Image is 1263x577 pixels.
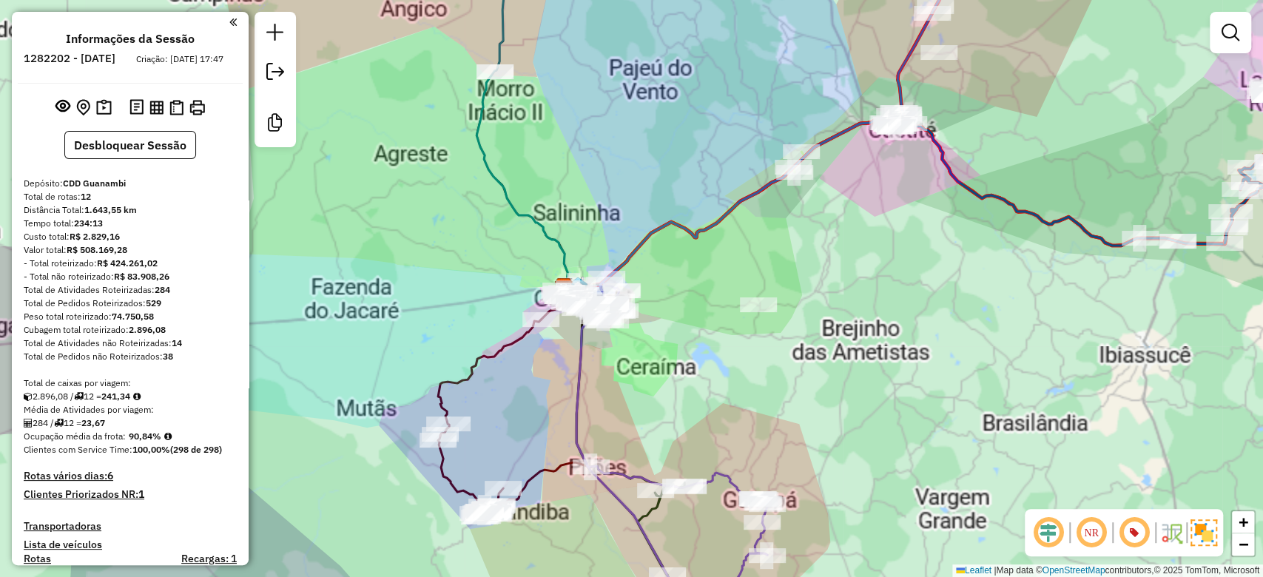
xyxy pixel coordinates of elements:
i: Total de rotas [54,419,64,428]
button: Exibir sessão original [53,95,73,119]
i: Total de rotas [74,392,84,401]
button: Desbloquear Sessão [64,131,196,159]
a: Zoom in [1232,511,1254,533]
span: | [994,565,996,576]
h4: Recargas: 1 [181,553,237,565]
div: Criação: [DATE] 17:47 [130,53,229,66]
div: Total de Atividades Roteirizadas: [24,283,237,297]
div: Peso total roteirizado: [24,310,237,323]
div: Map data © contributors,© 2025 TomTom, Microsoft [952,564,1263,577]
img: Guanambi FAD [556,277,576,297]
span: Ocupação média da frota: [24,431,126,442]
div: Atividade não roteirizada - BAR MARCOS [465,504,502,519]
span: − [1239,535,1248,553]
div: - Total não roteirizado: [24,270,237,283]
a: Rotas [24,553,51,565]
div: Atividade não roteirizada - Merc Pocoes II [476,64,513,79]
h4: Rotas vários dias: [24,470,237,482]
strong: 100,00% [132,444,170,455]
strong: 12 [81,191,91,202]
div: Atividade não roteirizada - CESAR FERNANDO DA SILVA [592,297,629,312]
div: Atividade não roteirizada - MERCADO FERNANDES [920,45,957,60]
div: Atividade não roteirizada - BAR MARCOS [465,505,502,519]
div: Atividade não roteirizada - PAULO IGOR BADARO VI [467,505,504,520]
strong: 234:13 [74,217,103,229]
div: Atividade não roteirizada - JOQUIM RODRIGUES DA [474,505,511,520]
div: Atividade não roteirizada - PAULO IGOR BADARO VI [466,505,503,520]
a: Zoom out [1232,533,1254,556]
div: Total de rotas: [24,190,237,203]
div: 284 / 12 = [24,416,237,430]
i: Cubagem total roteirizado [24,392,33,401]
div: Valor total: [24,243,237,257]
div: Atividade não roteirizada - SEBASTIAO PEREIRA DE OLIVEIRA [604,283,641,298]
strong: 74.750,58 [112,311,154,322]
div: Atividade não roteirizada - JOQUIM RODRIGUES DA [474,505,511,519]
em: Média calculada utilizando a maior ocupação (%Peso ou %Cubagem) de cada rota da sessão. Rotas cro... [164,432,172,441]
a: Exportar sessão [260,57,290,90]
h4: Lista de veículos [24,539,237,551]
strong: R$ 508.169,28 [67,244,127,255]
div: 2.896,08 / 12 = [24,390,237,403]
button: Centralizar mapa no depósito ou ponto de apoio [73,96,93,119]
strong: 284 [155,284,170,295]
a: Exibir filtros [1216,18,1245,47]
strong: 2.896,08 [129,324,166,335]
strong: R$ 83.908,26 [114,271,169,282]
a: OpenStreetMap [1043,565,1105,576]
a: Nova sessão e pesquisa [260,18,290,51]
div: - Total roteirizado: [24,257,237,270]
span: Ocultar NR [1074,515,1109,550]
strong: 14 [172,337,182,348]
img: CDD Guanambi [554,277,573,297]
strong: 23,67 [81,417,105,428]
div: Depósito: [24,177,237,190]
button: Visualizar Romaneio [166,97,186,118]
strong: 241,34 [101,391,130,402]
i: Total de Atividades [24,419,33,428]
div: Total de Atividades não Roteirizadas: [24,337,237,350]
img: Exibir/Ocultar setores [1190,519,1217,546]
strong: (298 de 298) [170,444,222,455]
div: Cubagem total roteirizado: [24,323,237,337]
h6: 1282202 - [DATE] [24,52,115,65]
strong: 1.643,55 km [84,204,137,215]
a: Leaflet [956,565,991,576]
strong: CDD Guanambi [63,178,126,189]
h4: Transportadoras [24,520,237,533]
div: Média de Atividades por viagem: [24,403,237,416]
h4: Informações da Sessão [66,32,195,46]
a: Clique aqui para minimizar o painel [229,13,237,30]
div: Total de Pedidos não Roteirizados: [24,350,237,363]
button: Visualizar relatório de Roteirização [146,97,166,117]
span: Clientes com Service Time: [24,444,132,455]
button: Painel de Sugestão [93,96,115,119]
div: Atividade não roteirizada - JOQUIM RODRIGUES DA [473,505,510,519]
strong: 38 [163,351,173,362]
span: Ocultar deslocamento [1031,515,1066,550]
strong: 6 [107,469,113,482]
div: Atividade não roteirizada - SEBASTIAO PEREIRA DE OLIVEIRA [603,283,640,298]
i: Meta Caixas/viagem: 205,07 Diferença: 36,27 [133,392,141,401]
div: Atividade não roteirizada - JOQUIM RODRIGUES DA [473,505,510,520]
div: Distância Total: [24,203,237,217]
strong: R$ 424.261,02 [97,257,158,269]
div: Custo total: [24,230,237,243]
strong: 529 [146,297,161,308]
span: Exibir número da rota [1117,515,1152,550]
div: Tempo total: [24,217,237,230]
img: Fluxo de ruas [1159,521,1183,544]
strong: R$ 2.829,16 [70,231,120,242]
button: Imprimir Rotas [186,97,208,118]
strong: 1 [138,487,144,501]
h4: Clientes Priorizados NR: [24,488,237,501]
strong: 90,84% [129,431,161,442]
div: Atividade não roteirizada - MERCEARIA MORRINHOS [740,297,777,312]
button: Logs desbloquear sessão [127,96,146,119]
a: Criar modelo [260,108,290,141]
div: Total de Pedidos Roteirizados: [24,297,237,310]
div: Total de caixas por viagem: [24,377,237,390]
